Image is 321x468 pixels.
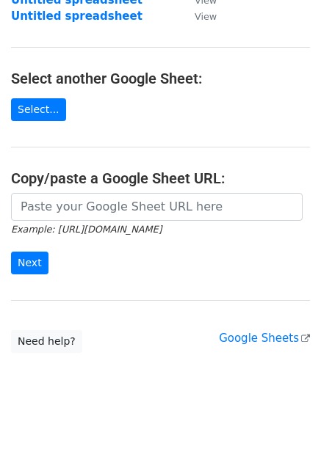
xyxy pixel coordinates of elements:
h4: Copy/paste a Google Sheet URL: [11,169,310,187]
a: Need help? [11,330,82,353]
h4: Select another Google Sheet: [11,70,310,87]
input: Paste your Google Sheet URL here [11,193,303,221]
a: Untitled spreadsheet [11,10,143,23]
a: View [180,10,217,23]
input: Next [11,252,48,274]
a: Google Sheets [219,332,310,345]
small: View [195,11,217,22]
small: Example: [URL][DOMAIN_NAME] [11,224,162,235]
a: Select... [11,98,66,121]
